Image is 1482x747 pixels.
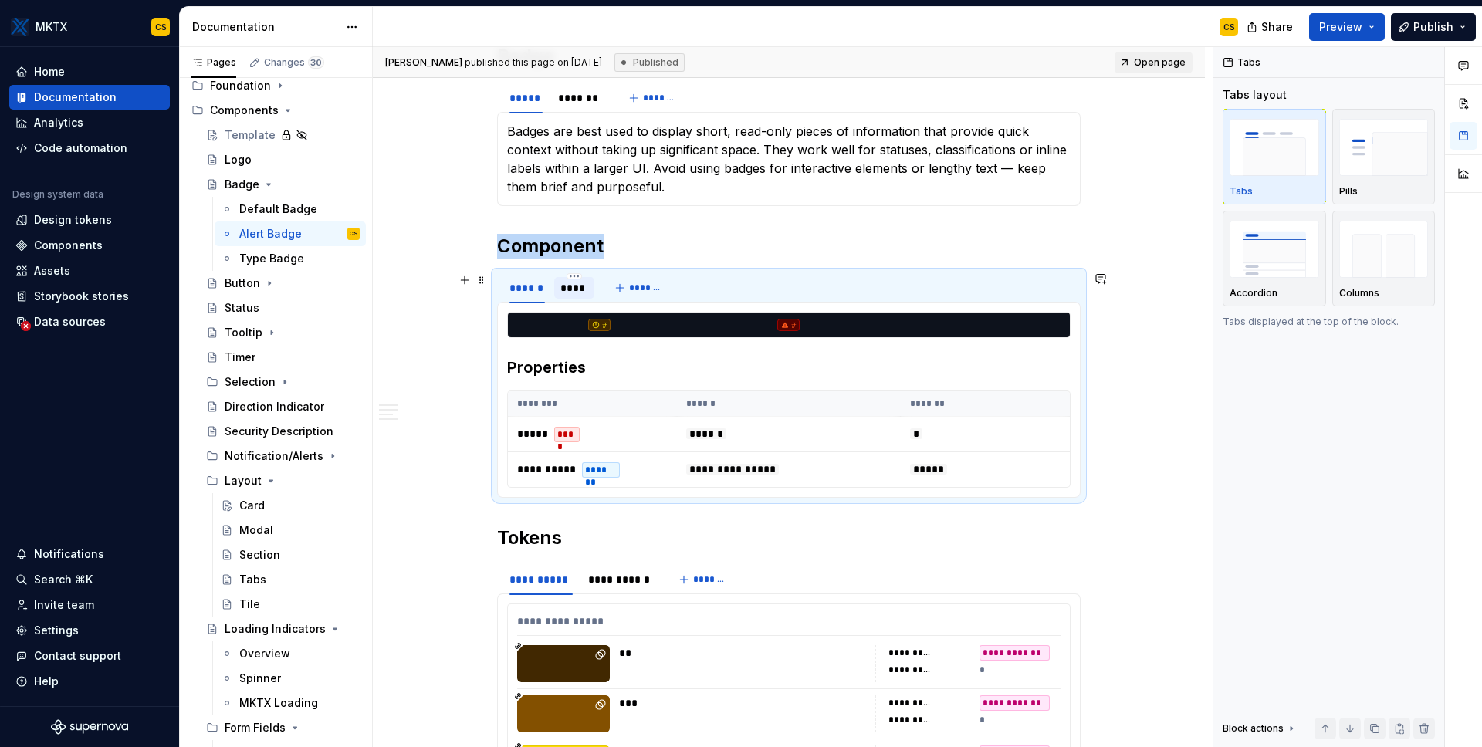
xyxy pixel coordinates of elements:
[1391,13,1476,41] button: Publish
[192,19,338,35] div: Documentation
[185,73,366,98] div: Foundation
[225,177,259,192] div: Badge
[200,123,366,147] a: Template
[200,617,366,641] a: Loading Indicators
[215,493,366,518] a: Card
[155,21,167,33] div: CS
[215,197,366,221] a: Default Badge
[239,646,290,661] div: Overview
[507,122,1071,196] section-item: Usage
[225,300,259,316] div: Status
[34,648,121,664] div: Contact support
[1309,13,1385,41] button: Preview
[614,53,685,72] div: Published
[200,296,366,320] a: Status
[9,59,170,84] a: Home
[9,309,170,334] a: Data sources
[34,289,129,304] div: Storybook stories
[225,374,276,390] div: Selection
[225,152,252,167] div: Logo
[1223,211,1326,306] button: placeholderAccordion
[215,518,366,543] a: Modal
[225,473,262,488] div: Layout
[9,208,170,232] a: Design tokens
[1332,109,1436,204] button: placeholderPills
[1223,87,1287,103] div: Tabs layout
[1230,287,1277,299] p: Accordion
[225,424,333,439] div: Security Description
[1332,211,1436,306] button: placeholderColumns
[200,394,366,419] a: Direction Indicator
[34,674,59,689] div: Help
[34,212,112,228] div: Design tokens
[239,226,302,242] div: Alert Badge
[200,419,366,444] a: Security Description
[1339,119,1429,175] img: placeholder
[507,357,1071,378] h3: Properties
[215,641,366,666] a: Overview
[239,522,273,538] div: Modal
[34,238,103,253] div: Components
[497,526,1081,550] h2: Tokens
[225,720,286,735] div: Form Fields
[200,320,366,345] a: Tooltip
[9,110,170,135] a: Analytics
[1413,19,1453,35] span: Publish
[239,572,266,587] div: Tabs
[1239,13,1303,41] button: Share
[215,666,366,691] a: Spinner
[1230,221,1319,277] img: placeholder
[385,56,462,68] span: [PERSON_NAME]
[3,10,176,43] button: MKTXCS
[1134,56,1186,69] span: Open page
[239,695,318,711] div: MKTX Loading
[1223,722,1284,735] div: Block actions
[200,370,366,394] div: Selection
[200,715,366,740] div: Form Fields
[191,56,236,69] div: Pages
[34,314,106,330] div: Data sources
[12,188,103,201] div: Design system data
[34,90,117,105] div: Documentation
[11,18,29,36] img: 6599c211-2218-4379-aa47-474b768e6477.png
[1115,52,1193,73] a: Open page
[215,221,366,246] a: Alert BadgeCS
[36,19,67,35] div: MKTX
[200,468,366,493] div: Layout
[200,271,366,296] a: Button
[200,444,366,468] div: Notification/Alerts
[185,98,366,123] div: Components
[1339,185,1358,198] p: Pills
[239,201,317,217] div: Default Badge
[1230,185,1253,198] p: Tabs
[9,233,170,258] a: Components
[34,140,127,156] div: Code automation
[34,572,93,587] div: Search ⌘K
[239,251,304,266] div: Type Badge
[1339,287,1379,299] p: Columns
[200,172,366,197] a: Badge
[34,623,79,638] div: Settings
[34,546,104,562] div: Notifications
[215,592,366,617] a: Tile
[385,56,602,69] span: published this page on [DATE]
[225,275,260,291] div: Button
[9,593,170,617] a: Invite team
[225,621,326,637] div: Loading Indicators
[215,246,366,271] a: Type Badge
[225,325,262,340] div: Tooltip
[1223,109,1326,204] button: placeholderTabs
[210,103,279,118] div: Components
[51,719,128,735] a: Supernova Logo
[9,669,170,694] button: Help
[9,259,170,283] a: Assets
[9,284,170,309] a: Storybook stories
[215,691,366,715] a: MKTX Loading
[210,78,271,93] div: Foundation
[225,127,276,143] div: Template
[9,85,170,110] a: Documentation
[1230,119,1319,175] img: placeholder
[1339,221,1429,277] img: placeholder
[215,543,366,567] a: Section
[9,567,170,592] button: Search ⌘K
